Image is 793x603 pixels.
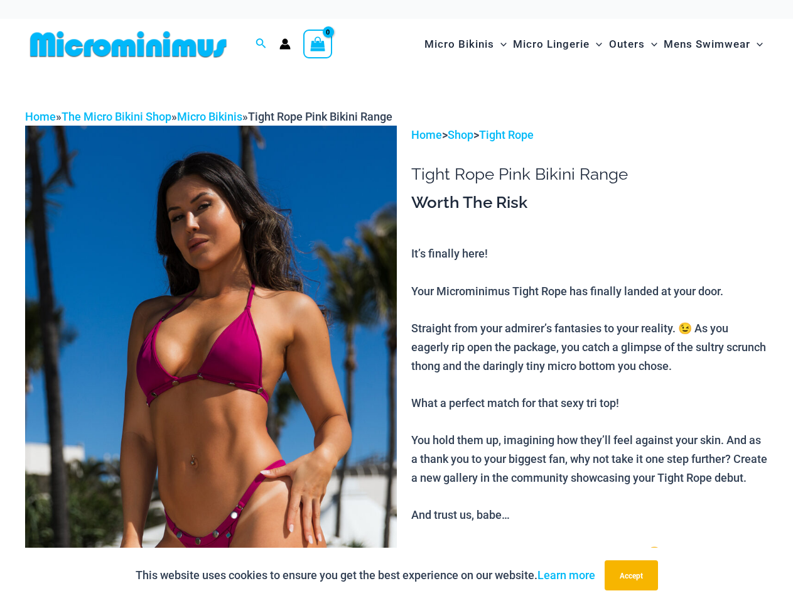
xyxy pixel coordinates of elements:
[609,28,645,60] span: Outers
[279,38,291,50] a: Account icon link
[479,128,534,141] a: Tight Rope
[606,25,661,63] a: OutersMenu ToggleMenu Toggle
[411,192,768,214] h3: Worth The Risk
[411,126,768,144] p: > >
[411,128,442,141] a: Home
[494,28,507,60] span: Menu Toggle
[510,25,605,63] a: Micro LingerieMenu ToggleMenu Toggle
[136,566,595,585] p: This website uses cookies to ensure you get the best experience on our website.
[411,244,768,562] p: It’s finally here! Your Microminimus Tight Rope has finally landed at your door. Straight from yo...
[25,110,392,123] span: » » »
[605,560,658,590] button: Accept
[248,110,392,123] span: Tight Rope Pink Bikini Range
[664,28,750,60] span: Mens Swimwear
[750,28,763,60] span: Menu Toggle
[256,36,267,52] a: Search icon link
[303,30,332,58] a: View Shopping Cart, empty
[25,30,232,58] img: MM SHOP LOGO FLAT
[448,128,473,141] a: Shop
[25,110,56,123] a: Home
[421,25,510,63] a: Micro BikinisMenu ToggleMenu Toggle
[419,23,768,65] nav: Site Navigation
[411,165,768,184] h1: Tight Rope Pink Bikini Range
[513,28,590,60] span: Micro Lingerie
[424,28,494,60] span: Micro Bikinis
[62,110,171,123] a: The Micro Bikini Shop
[177,110,242,123] a: Micro Bikinis
[537,568,595,582] a: Learn more
[645,28,657,60] span: Menu Toggle
[661,25,766,63] a: Mens SwimwearMenu ToggleMenu Toggle
[590,28,602,60] span: Menu Toggle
